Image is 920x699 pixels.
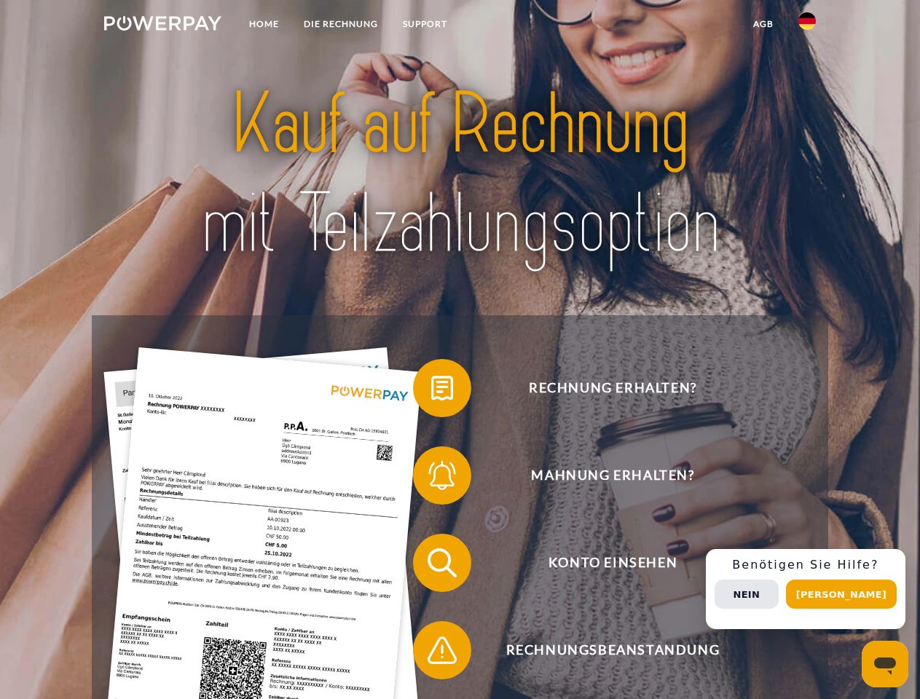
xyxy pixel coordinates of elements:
a: SUPPORT [390,11,460,37]
span: Konto einsehen [434,534,791,592]
button: Mahnung erhalten? [413,446,792,505]
a: DIE RECHNUNG [291,11,390,37]
iframe: Schaltfläche zum Öffnen des Messaging-Fensters [862,641,908,687]
div: Schnellhilfe [706,549,905,629]
button: Rechnungsbeanstandung [413,621,792,679]
button: [PERSON_NAME] [786,580,897,609]
img: de [798,12,816,30]
span: Mahnung erhalten? [434,446,791,505]
button: Konto einsehen [413,534,792,592]
img: qb_bell.svg [424,457,460,494]
button: Nein [715,580,779,609]
h3: Benötigen Sie Hilfe? [715,558,897,572]
span: Rechnungsbeanstandung [434,621,791,679]
img: qb_search.svg [424,545,460,581]
a: Home [237,11,291,37]
span: Rechnung erhalten? [434,359,791,417]
button: Rechnung erhalten? [413,359,792,417]
img: qb_warning.svg [424,632,460,668]
img: logo-powerpay-white.svg [104,16,221,31]
a: agb [741,11,786,37]
img: title-powerpay_de.svg [139,70,781,279]
img: qb_bill.svg [424,370,460,406]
